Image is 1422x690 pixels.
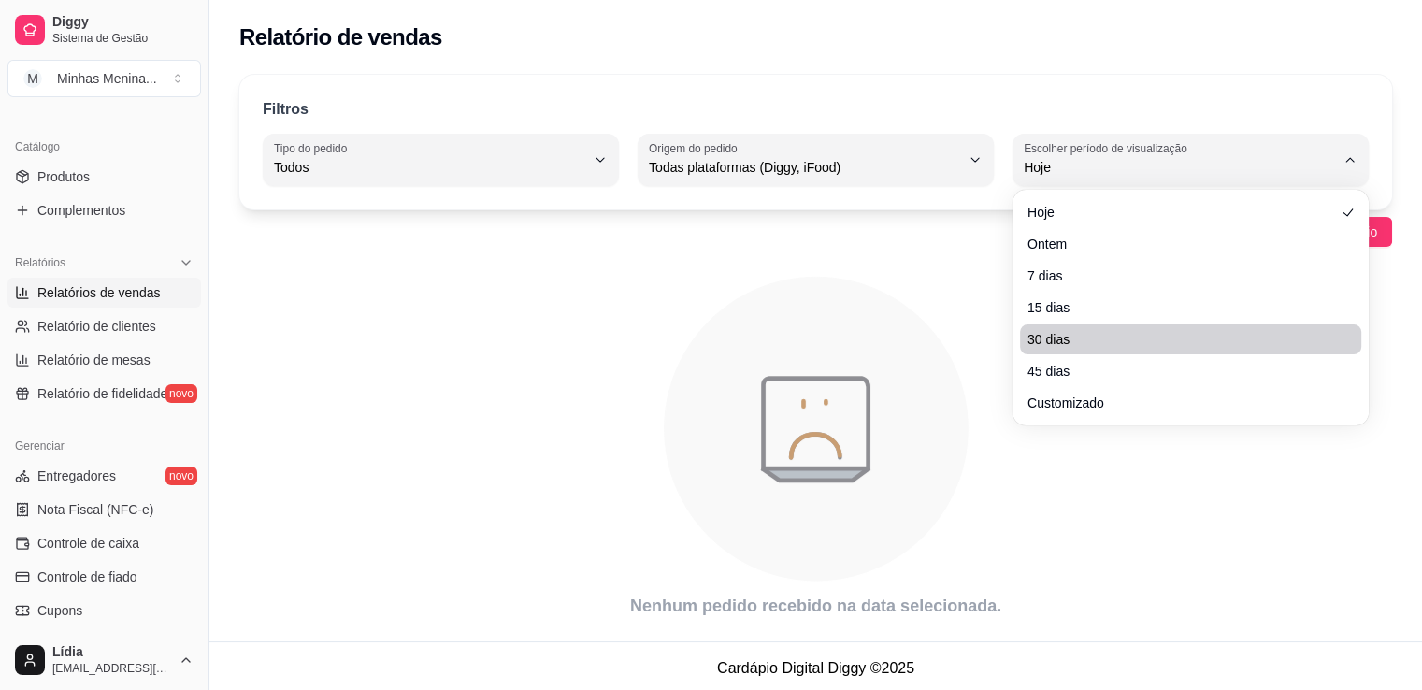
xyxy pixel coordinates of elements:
[1024,158,1335,177] span: Hoje
[52,14,194,31] span: Diggy
[37,467,116,485] span: Entregadores
[1027,330,1335,349] span: 30 dias
[239,22,442,52] h2: Relatório de vendas
[37,500,153,519] span: Nota Fiscal (NFC-e)
[37,317,156,336] span: Relatório de clientes
[52,644,171,661] span: Lídia
[37,351,151,369] span: Relatório de mesas
[37,167,90,186] span: Produtos
[52,31,194,46] span: Sistema de Gestão
[23,69,42,88] span: M
[1024,140,1193,156] label: Escolher período de visualização
[7,431,201,461] div: Gerenciar
[7,60,201,97] button: Select a team
[1027,298,1335,317] span: 15 dias
[1027,394,1335,412] span: Customizado
[263,98,309,121] p: Filtros
[57,69,157,88] div: Minhas Menina ...
[274,158,585,177] span: Todos
[649,140,743,156] label: Origem do pedido
[52,661,171,676] span: [EMAIL_ADDRESS][DOMAIN_NAME]
[1027,203,1335,222] span: Hoje
[37,283,161,302] span: Relatórios de vendas
[1027,362,1335,381] span: 45 dias
[37,384,167,403] span: Relatório de fidelidade
[274,140,353,156] label: Tipo do pedido
[37,568,137,586] span: Controle de fiado
[1027,266,1335,285] span: 7 dias
[7,132,201,162] div: Catálogo
[37,534,139,553] span: Controle de caixa
[649,158,960,177] span: Todas plataformas (Diggy, iFood)
[1027,235,1335,253] span: Ontem
[37,601,82,620] span: Cupons
[239,593,1392,619] article: Nenhum pedido recebido na data selecionada.
[239,266,1392,593] div: animation
[15,255,65,270] span: Relatórios
[37,201,125,220] span: Complementos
